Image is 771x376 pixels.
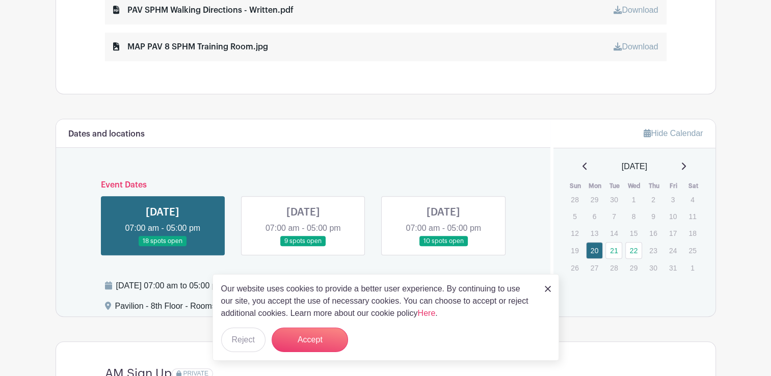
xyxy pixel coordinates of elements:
p: 12 [566,225,583,241]
th: Thu [644,181,664,191]
p: 19 [566,243,583,258]
a: 22 [625,242,642,259]
a: Hide Calendar [644,129,703,138]
p: 24 [664,243,681,258]
p: 30 [605,192,622,207]
img: close_button-5f87c8562297e5c2d7936805f587ecaba9071eb48480494691a3f1689db116b3.svg [545,286,551,292]
th: Wed [625,181,645,191]
th: Fri [664,181,684,191]
p: 13 [586,225,603,241]
th: Tue [605,181,625,191]
p: 30 [645,260,661,276]
p: 14 [605,225,622,241]
div: PAV SPHM Walking Directions - Written.pdf [113,4,294,16]
p: 31 [664,260,681,276]
th: Sun [566,181,586,191]
p: 29 [625,260,642,276]
div: MAP PAV 8 SPHM Training Room.jpg [113,41,268,53]
p: 1 [625,192,642,207]
p: 5 [566,208,583,224]
p: 3 [664,192,681,207]
a: Download [614,6,658,14]
p: 6 [586,208,603,224]
p: 28 [605,260,622,276]
p: 2 [645,192,661,207]
div: Pavilion - 8th Floor - Rooms 30, 31, 32, [115,300,257,316]
p: 16 [645,225,661,241]
p: Our website uses cookies to provide a better user experience. By continuing to use our site, you ... [221,283,534,319]
p: 10 [664,208,681,224]
p: 1 [684,260,701,276]
p: 15 [625,225,642,241]
span: [DATE] [622,160,647,173]
p: 26 [566,260,583,276]
a: 21 [605,242,622,259]
p: 27 [586,260,603,276]
th: Sat [683,181,703,191]
div: [DATE] 07:00 am to 05:00 pm [116,280,464,292]
a: Here [418,309,436,317]
button: Reject [221,328,265,352]
th: Mon [586,181,605,191]
p: 28 [566,192,583,207]
p: 11 [684,208,701,224]
a: Download [614,42,658,51]
p: 17 [664,225,681,241]
p: 4 [684,192,701,207]
p: 25 [684,243,701,258]
a: 20 [586,242,603,259]
p: 23 [645,243,661,258]
p: 7 [605,208,622,224]
button: Accept [272,328,348,352]
h6: Dates and locations [68,129,145,139]
h6: Event Dates [93,180,514,190]
p: 18 [684,225,701,241]
p: 9 [645,208,661,224]
p: 8 [625,208,642,224]
p: 29 [586,192,603,207]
